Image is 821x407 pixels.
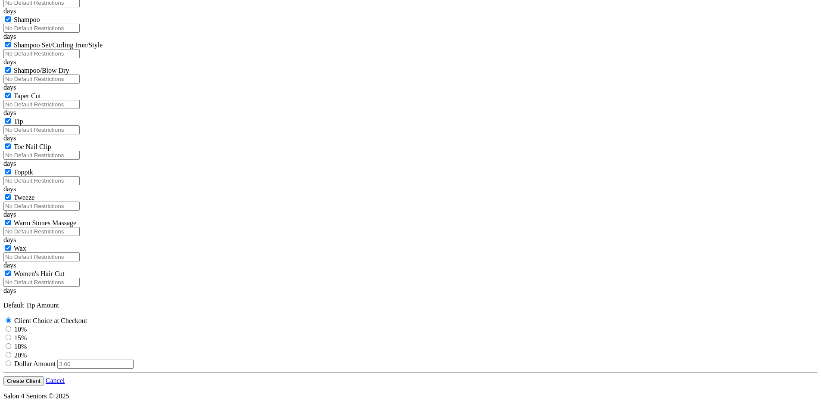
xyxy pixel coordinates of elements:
input: No Default Restrictions [3,125,80,134]
label: Shampoo [14,16,40,23]
input: No Default Restrictions [3,49,80,58]
label: 20% [14,351,27,359]
input: No Default Restrictions [3,227,80,236]
label: Shampoo/Blow Dry [14,67,69,74]
div: days [3,211,818,218]
div: days [3,7,818,15]
div: days [3,58,818,66]
div: days [3,109,818,117]
div: days [3,261,818,269]
label: Tip [14,118,23,125]
label: 10% [14,326,27,333]
p: Salon 4 Seniors © 2025 [3,392,818,400]
label: 18% [14,343,27,350]
label: Toppik [14,168,33,176]
div: days [3,33,818,40]
div: days [3,160,818,168]
input: No Default Restrictions [3,100,80,109]
label: Client Choice at Checkout [14,317,87,324]
input: 3.00 [57,360,134,369]
input: No Default Restrictions [3,278,80,287]
input: No Default Restrictions [3,176,80,185]
button: Create Client [3,376,44,385]
label: Toe Nail Clip [14,143,51,150]
div: days [3,185,818,193]
input: No Default Restrictions [3,151,80,160]
div: days [3,134,818,142]
label: Dollar Amount [14,360,56,367]
input: No Default Restrictions [3,202,80,211]
label: Wax [14,245,26,252]
label: Tweeze [14,194,35,201]
p: Default Tip Amount [3,301,818,309]
div: days [3,287,818,295]
input: No Default Restrictions [3,75,80,84]
label: Warm Stones Massage [14,219,76,227]
input: No Default Restrictions [3,24,80,33]
div: days [3,236,818,244]
div: days [3,84,818,91]
label: Shampoo Set/Curling Iron/Style [14,41,103,49]
a: Cancel [46,377,65,384]
label: Taper Cut [14,92,41,99]
label: Women's Hair Cut [14,270,65,277]
input: No Default Restrictions [3,252,80,261]
label: 15% [14,334,27,342]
